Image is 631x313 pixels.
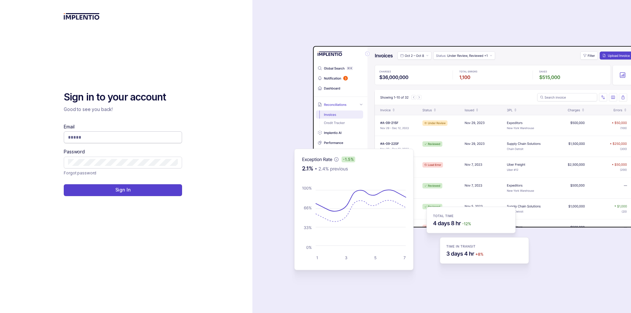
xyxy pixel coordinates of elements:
[64,91,182,104] h2: Sign in to your account
[64,148,85,155] label: Password
[64,170,96,176] a: Link Forgot password
[64,123,74,130] label: Email
[64,184,182,196] button: Sign In
[64,13,100,20] img: logo
[115,187,131,193] p: Sign In
[64,170,96,176] p: Forgot password
[64,106,182,113] p: Good to see you back!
